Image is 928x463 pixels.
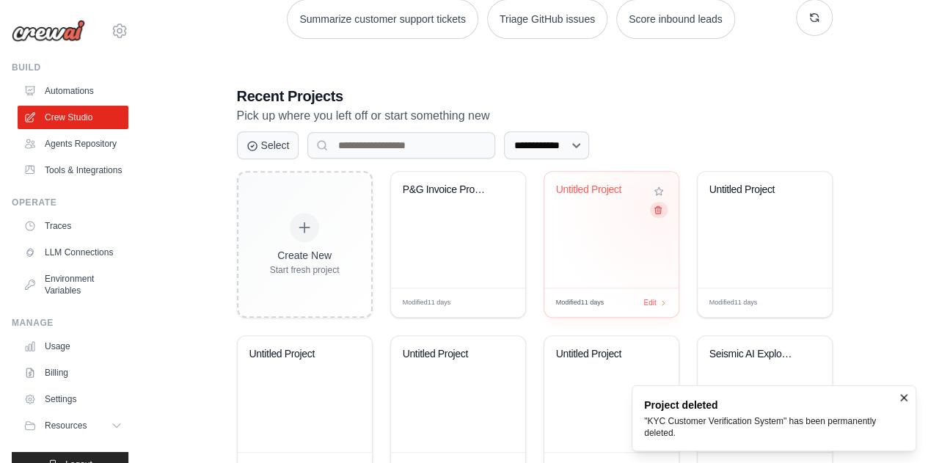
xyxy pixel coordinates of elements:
div: Create New [270,248,340,263]
div: "KYC Customer Verification System" has been permanently deleted. [644,415,898,439]
a: Environment Variables [18,267,128,302]
p: Pick up where you left off or start something new [237,106,833,125]
div: Manage [12,317,128,329]
div: Operate [12,197,128,208]
div: Untitled Project [709,183,798,197]
div: Untitled Project [556,183,645,197]
button: Resources [18,414,128,437]
div: Seismic AI Explorer - ML-Driven Drilling Optimization [709,348,798,361]
span: Modified 11 days [556,298,604,308]
div: Untitled Project [556,348,645,361]
a: Usage [18,335,128,358]
div: Start fresh project [270,264,340,276]
span: Edit [797,297,809,308]
button: Select [237,131,299,159]
a: Settings [18,387,128,411]
span: Resources [45,420,87,431]
button: Delete project [649,202,667,218]
span: Modified 11 days [709,298,758,308]
a: Traces [18,214,128,238]
h3: Recent Projects [237,86,833,106]
span: Edit [643,297,656,308]
div: Project deleted [644,398,898,412]
button: Add to favorites [651,183,667,200]
div: Untitled Project [403,348,492,361]
img: Logo [12,20,85,42]
a: Automations [18,79,128,103]
a: Tools & Integrations [18,158,128,182]
div: Build [12,62,128,73]
div: Untitled Project [249,348,338,361]
a: Billing [18,361,128,384]
span: Modified 11 days [403,298,451,308]
a: Agents Repository [18,132,128,156]
a: LLM Connections [18,241,128,264]
div: P&G Invoice Processing Automation [403,183,492,197]
span: Edit [490,297,503,308]
a: Crew Studio [18,106,128,129]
